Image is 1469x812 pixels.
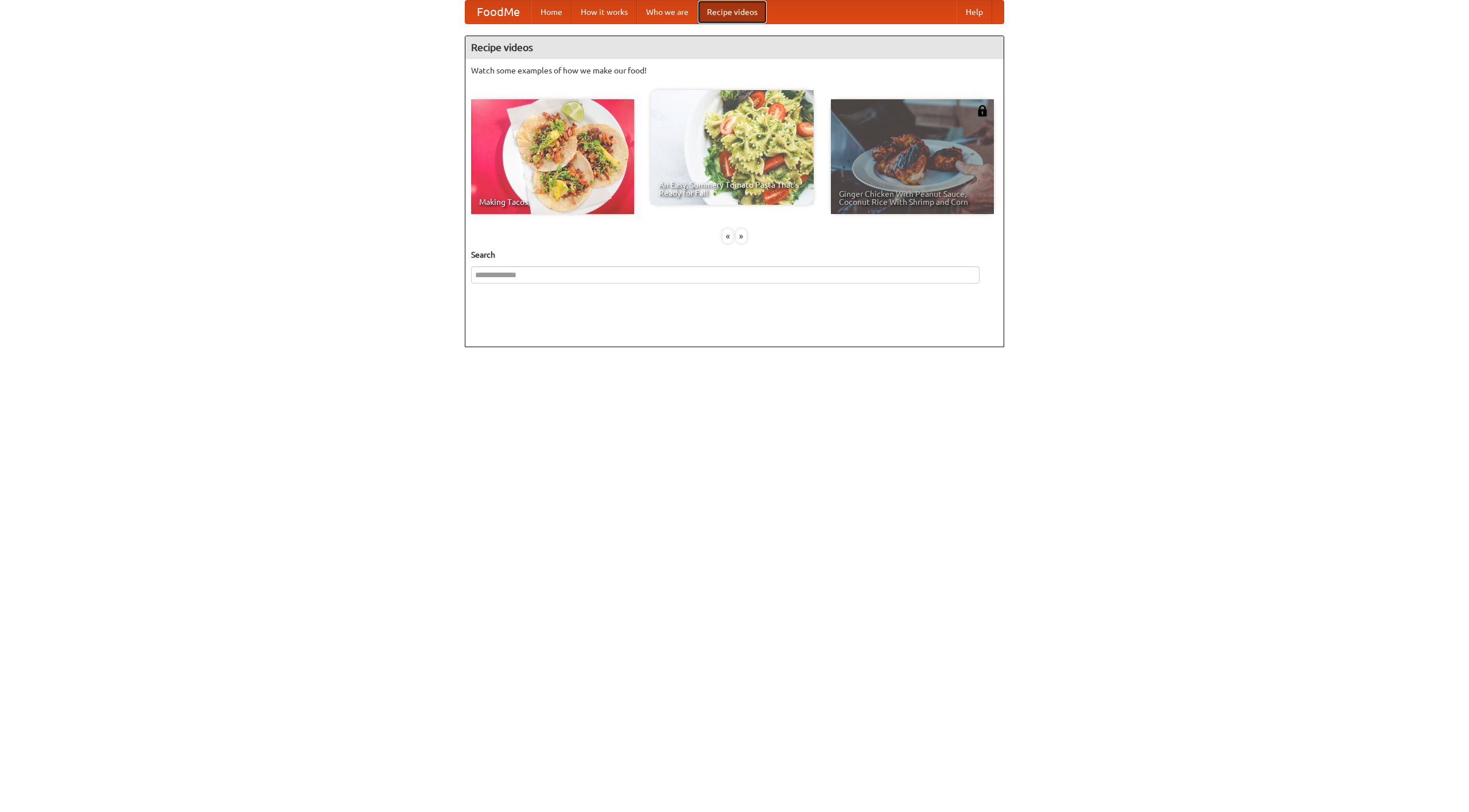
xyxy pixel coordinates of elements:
a: How it works [572,1,637,24]
a: FoodMe [465,1,531,24]
a: Making Tacos [471,99,634,214]
div: « [722,229,733,243]
a: Recipe videos [698,1,767,24]
a: Help [957,1,992,24]
a: An Easy, Summery Tomato Pasta That's Ready for Fall [651,90,814,205]
img: 483408.png [977,105,988,116]
h5: Search [471,249,998,261]
a: Who we are [637,1,698,24]
div: » [736,229,747,243]
span: Making Tacos [479,198,626,206]
p: Watch some examples of how we make our food! [471,65,998,76]
a: Home [531,1,572,24]
span: An Easy, Summery Tomato Pasta That's Ready for Fall [659,181,806,197]
h4: Recipe videos [465,36,1004,59]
